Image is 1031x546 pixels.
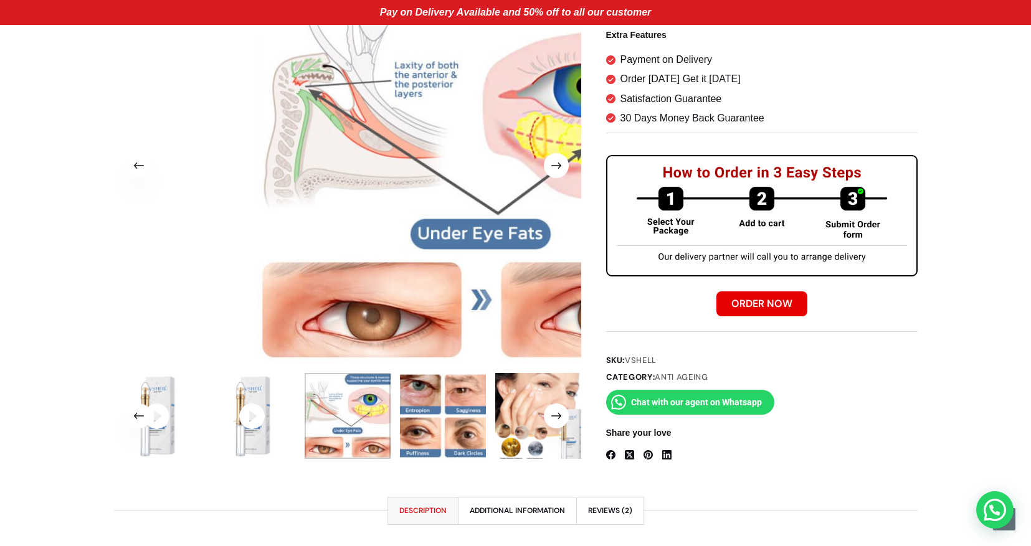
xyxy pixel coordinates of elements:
[606,426,918,440] span: Share your love
[620,52,713,68] span: Payment on Delivery
[305,374,391,459] img: EE4_da07ff7e-9529-416b-9e0d-ce161fc60109
[388,497,458,524] a: Description
[458,497,576,524] a: Additional information
[606,28,918,42] span: Extra Features
[620,71,741,87] span: Order [DATE] Get it [DATE]
[400,374,486,459] img: types of puffy eyes
[577,497,644,524] a: Reviews (2)
[655,372,708,382] a: Anti ageing
[606,390,774,415] div: Chat with our agent on Whatsapp
[380,7,652,17] span: Pay on Delivery Available and 50% off to all our customer
[625,450,634,459] a: X (Twitter)
[716,291,807,316] a: ORDER NOW
[495,374,581,459] img: image 17
[606,450,615,459] a: Facebook
[625,355,657,365] span: vshell
[495,374,581,459] span: Slide 5
[644,450,653,459] a: Pinterest
[662,450,672,459] a: LinkedIn
[400,374,486,459] span: Slide 4
[305,374,391,459] span: Slide 3
[606,354,918,367] span: SKU:
[606,370,918,384] span: Category:
[620,91,722,107] span: Satisfaction Guarantee
[620,110,764,126] span: 30 Days Money Back Guarantee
